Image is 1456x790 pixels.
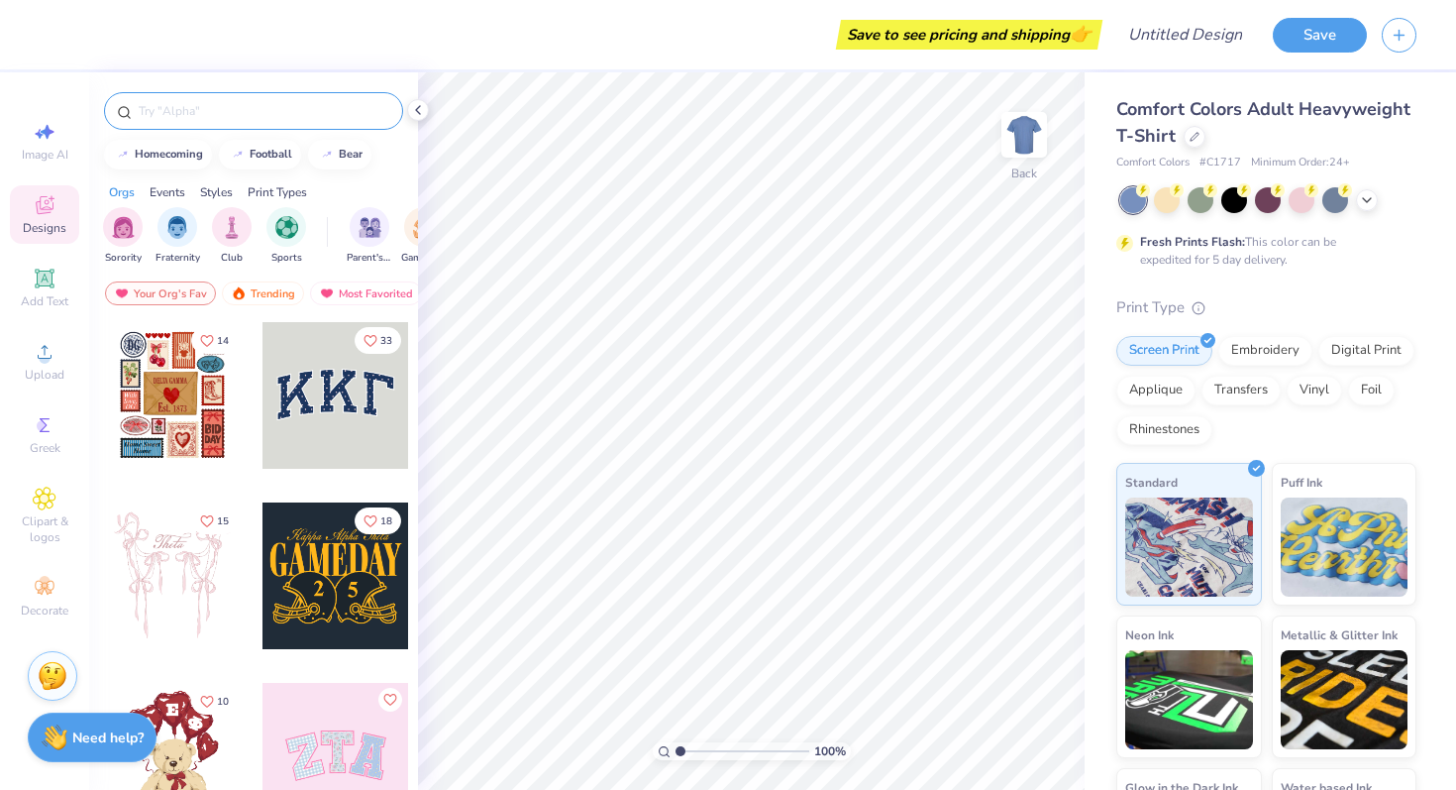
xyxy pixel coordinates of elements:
[347,251,392,266] span: Parent's Weekend
[1201,376,1281,405] div: Transfers
[135,149,203,160] div: homecoming
[191,688,238,715] button: Like
[1348,376,1395,405] div: Foil
[359,216,381,239] img: Parent's Weekend Image
[1116,376,1196,405] div: Applique
[230,149,246,161] img: trend_line.gif
[841,20,1097,50] div: Save to see pricing and shipping
[266,207,306,266] div: filter for Sports
[1125,624,1174,645] span: Neon Ink
[109,183,135,201] div: Orgs
[1318,336,1414,366] div: Digital Print
[1116,336,1212,366] div: Screen Print
[72,729,144,747] strong: Need help?
[25,367,64,383] span: Upload
[112,216,135,239] img: Sorority Image
[355,327,401,354] button: Like
[21,293,68,309] span: Add Text
[105,251,142,266] span: Sorority
[355,508,401,534] button: Like
[1116,415,1212,445] div: Rhinestones
[150,183,185,201] div: Events
[1011,165,1037,182] div: Back
[200,183,233,201] div: Styles
[22,147,68,163] span: Image AI
[222,282,304,305] div: Trending
[114,286,130,300] img: most_fav.gif
[212,207,252,266] button: filter button
[166,216,188,239] img: Fraternity Image
[115,149,131,161] img: trend_line.gif
[212,207,252,266] div: filter for Club
[221,251,243,266] span: Club
[30,440,60,456] span: Greek
[401,207,447,266] button: filter button
[156,207,200,266] button: filter button
[1281,498,1408,597] img: Puff Ink
[104,140,212,169] button: homecoming
[191,508,238,534] button: Like
[103,207,143,266] button: filter button
[23,220,66,236] span: Designs
[219,140,301,169] button: football
[103,207,143,266] div: filter for Sorority
[275,216,298,239] img: Sports Image
[1140,234,1245,250] strong: Fresh Prints Flash:
[378,688,402,712] button: Like
[1070,22,1092,46] span: 👉
[10,513,79,545] span: Clipart & logos
[1199,155,1241,171] span: # C1717
[319,286,335,300] img: most_fav.gif
[1281,650,1408,749] img: Metallic & Glitter Ink
[105,282,216,305] div: Your Org's Fav
[347,207,392,266] div: filter for Parent's Weekend
[221,216,243,239] img: Club Image
[380,336,392,346] span: 33
[380,516,392,526] span: 18
[319,149,335,161] img: trend_line.gif
[250,149,292,160] div: football
[401,207,447,266] div: filter for Game Day
[217,336,229,346] span: 14
[231,286,247,300] img: trending.gif
[1116,97,1410,148] span: Comfort Colors Adult Heavyweight T-Shirt
[1116,155,1190,171] span: Comfort Colors
[156,251,200,266] span: Fraternity
[1116,296,1416,319] div: Print Type
[401,251,447,266] span: Game Day
[310,282,422,305] div: Most Favorited
[248,183,307,201] div: Print Types
[217,697,229,707] span: 10
[1112,15,1258,55] input: Untitled Design
[191,327,238,354] button: Like
[814,742,846,760] span: 100 %
[1273,18,1367,53] button: Save
[1140,233,1384,269] div: This color can be expedited for 5 day delivery.
[1125,498,1253,597] img: Standard
[339,149,363,160] div: bear
[21,603,68,619] span: Decorate
[1287,376,1342,405] div: Vinyl
[271,251,302,266] span: Sports
[308,140,371,169] button: bear
[1125,650,1253,749] img: Neon Ink
[413,216,436,239] img: Game Day Image
[266,207,306,266] button: filter button
[137,101,390,121] input: Try "Alpha"
[347,207,392,266] button: filter button
[1281,624,1398,645] span: Metallic & Glitter Ink
[1125,472,1178,493] span: Standard
[217,516,229,526] span: 15
[1004,115,1044,155] img: Back
[156,207,200,266] div: filter for Fraternity
[1251,155,1350,171] span: Minimum Order: 24 +
[1281,472,1322,493] span: Puff Ink
[1218,336,1312,366] div: Embroidery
